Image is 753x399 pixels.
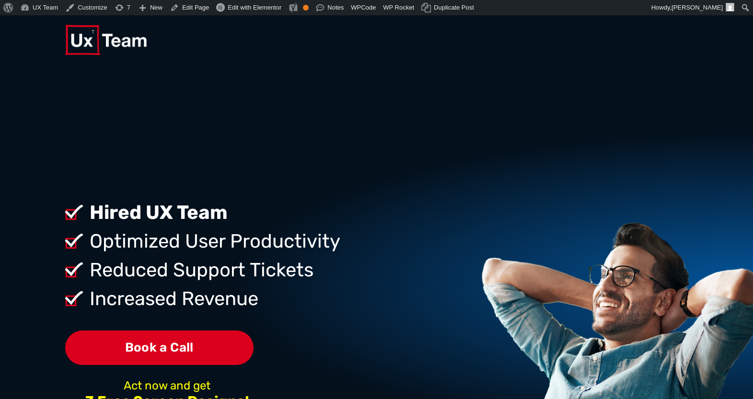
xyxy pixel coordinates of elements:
span: Book a Call [65,331,254,365]
span: Edit with Elementor [228,4,281,11]
span: Reduced Support Tickets [87,256,313,285]
span: Increased Revenue [87,285,258,313]
iframe: Chat Widget [705,353,753,399]
strong: Hired UX Team [90,201,228,224]
span: [PERSON_NAME] [672,4,723,11]
span: Optimized User Productivity [87,227,340,256]
p: Act now and get [65,382,269,389]
div: OK [303,5,309,11]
